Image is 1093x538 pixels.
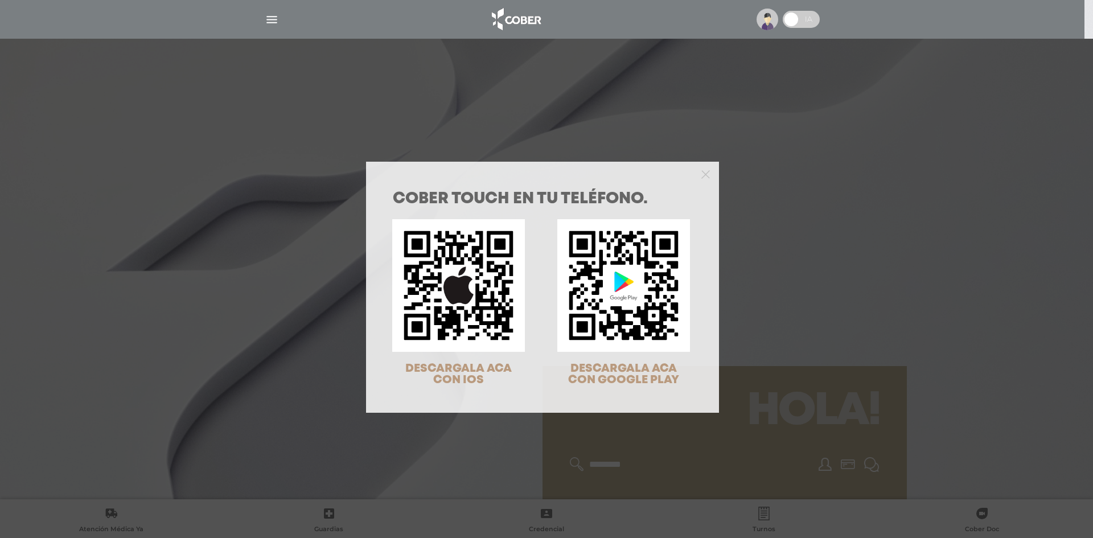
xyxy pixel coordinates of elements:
span: DESCARGALA ACA CON GOOGLE PLAY [568,363,679,385]
button: Close [701,169,710,179]
span: DESCARGALA ACA CON IOS [405,363,512,385]
img: qr-code [557,219,690,352]
h1: COBER TOUCH en tu teléfono. [393,191,692,207]
img: qr-code [392,219,525,352]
